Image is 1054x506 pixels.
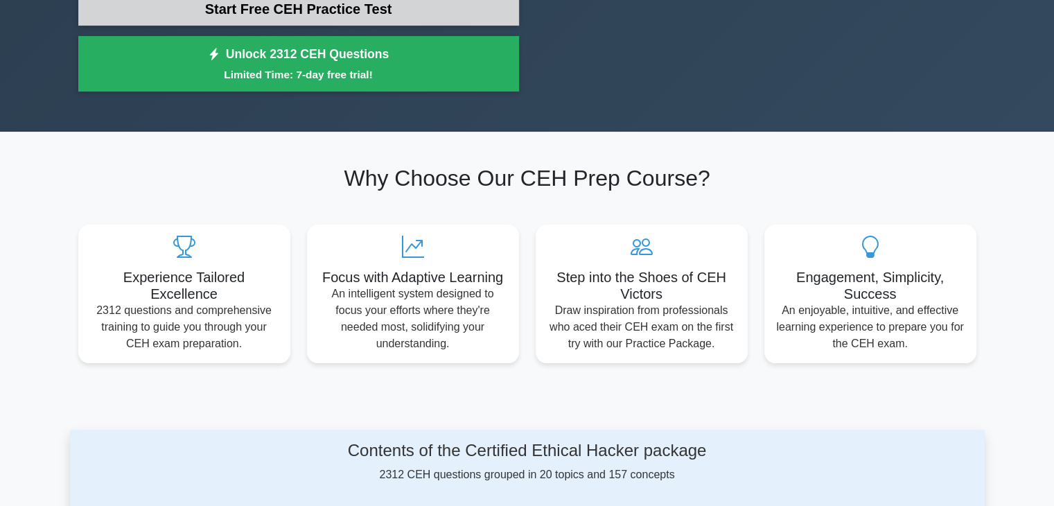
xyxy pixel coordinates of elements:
h5: Engagement, Simplicity, Success [775,269,965,302]
p: Draw inspiration from professionals who aced their CEH exam on the first try with our Practice Pa... [547,302,737,352]
h4: Contents of the Certified Ethical Hacker package [201,441,854,461]
p: An intelligent system designed to focus your efforts where they're needed most, solidifying your ... [318,286,508,352]
h5: Focus with Adaptive Learning [318,269,508,286]
h2: Why Choose Our CEH Prep Course? [78,165,976,191]
a: Unlock 2312 CEH QuestionsLimited Time: 7-day free trial! [78,36,519,91]
h5: Step into the Shoes of CEH Victors [547,269,737,302]
small: Limited Time: 7-day free trial! [96,67,502,82]
p: 2312 questions and comprehensive training to guide you through your CEH exam preparation. [89,302,279,352]
div: 2312 CEH questions grouped in 20 topics and 157 concepts [201,441,854,483]
p: An enjoyable, intuitive, and effective learning experience to prepare you for the CEH exam. [775,302,965,352]
h5: Experience Tailored Excellence [89,269,279,302]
